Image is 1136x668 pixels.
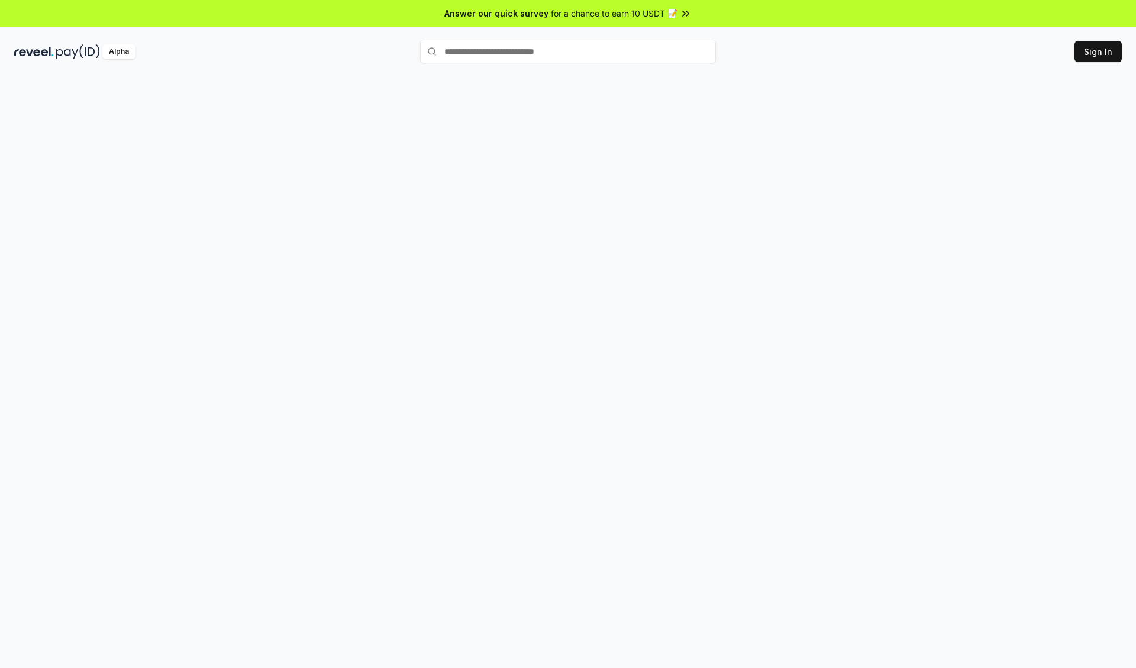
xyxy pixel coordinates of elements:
img: reveel_dark [14,44,54,59]
img: pay_id [56,44,100,59]
span: for a chance to earn 10 USDT 📝 [551,7,677,20]
button: Sign In [1074,41,1122,62]
div: Alpha [102,44,135,59]
span: Answer our quick survey [444,7,548,20]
